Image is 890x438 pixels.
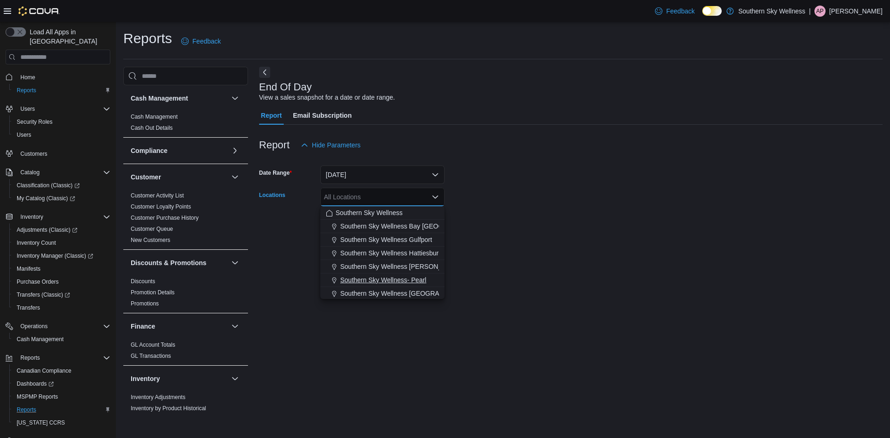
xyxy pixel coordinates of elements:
button: Cash Management [229,93,241,104]
span: Reports [13,404,110,415]
a: Manifests [13,263,44,274]
button: Purchase Orders [9,275,114,288]
span: Inventory [17,211,110,222]
a: Home [17,72,39,83]
span: My Catalog (Classic) [17,195,75,202]
div: Choose from the following options [320,206,445,327]
button: Users [9,128,114,141]
a: Cash Out Details [131,125,173,131]
button: Southern Sky Wellness [PERSON_NAME] [320,260,445,273]
span: Reports [17,87,36,94]
span: Transfers (Classic) [17,291,70,298]
button: Reports [17,352,44,363]
span: Operations [20,323,48,330]
span: Washington CCRS [13,417,110,428]
span: Customers [17,148,110,159]
span: Dashboards [13,378,110,389]
label: Date Range [259,169,292,177]
span: Promotions [131,300,159,307]
button: Compliance [229,145,241,156]
span: Classification (Classic) [13,180,110,191]
span: Reports [17,406,36,413]
button: Southern Sky Wellness- Pearl [320,273,445,287]
span: Email Subscription [293,106,352,125]
span: GL Account Totals [131,341,175,349]
button: Southern Sky Wellness Bay [GEOGRAPHIC_DATA][PERSON_NAME] [320,220,445,233]
a: Cash Management [131,114,178,120]
button: Manifests [9,262,114,275]
button: Inventory [2,210,114,223]
span: Dashboards [17,380,54,387]
span: Report [261,106,282,125]
span: Users [17,103,110,114]
button: Reports [9,84,114,97]
span: Southern Sky Wellness [GEOGRAPHIC_DATA] [340,289,477,298]
button: Operations [2,320,114,333]
button: Discounts & Promotions [229,257,241,268]
a: Discounts [131,278,155,285]
span: Southern Sky Wellness Gulfport [340,235,432,244]
h3: Finance [131,322,155,331]
span: Adjustments (Classic) [13,224,110,235]
button: Home [2,70,114,83]
a: Security Roles [13,116,56,127]
span: Home [17,71,110,83]
button: Next [259,67,270,78]
button: Canadian Compliance [9,364,114,377]
div: Finance [123,339,248,365]
button: Discounts & Promotions [131,258,228,267]
span: Purchase Orders [13,276,110,287]
span: [US_STATE] CCRS [17,419,65,426]
span: Reports [20,354,40,362]
span: AP [816,6,824,17]
span: Southern Sky Wellness [336,208,402,217]
span: Users [13,129,110,140]
span: Feedback [666,6,694,16]
a: Transfers (Classic) [9,288,114,301]
button: Close list of options [432,193,439,201]
a: Customer Queue [131,226,173,232]
button: Cash Management [9,333,114,346]
button: Reports [2,351,114,364]
a: Feedback [178,32,224,51]
h3: Cash Management [131,94,188,103]
img: Cova [19,6,60,16]
button: Finance [131,322,228,331]
span: Cash Management [17,336,64,343]
button: Southern Sky Wellness Gulfport [320,233,445,247]
span: Catalog [17,167,110,178]
button: Southern Sky Wellness [320,206,445,220]
span: Inventory Manager (Classic) [13,250,110,261]
span: New Customers [131,236,170,244]
a: Customers [17,148,51,159]
a: Inventory by Product Historical [131,405,206,412]
h3: End Of Day [259,82,312,93]
span: Adjustments (Classic) [17,226,77,234]
p: | [809,6,811,17]
button: Reports [9,403,114,416]
a: New Customers [131,237,170,243]
span: Inventory [20,213,43,221]
span: Canadian Compliance [17,367,71,375]
span: MSPMP Reports [17,393,58,400]
h3: Inventory [131,374,160,383]
span: Cash Out Details [131,124,173,132]
p: [PERSON_NAME] [829,6,883,17]
span: Canadian Compliance [13,365,110,376]
span: Customers [20,150,47,158]
a: Reports [13,404,40,415]
div: View a sales snapshot for a date or date range. [259,93,395,102]
h3: Compliance [131,146,167,155]
span: Customer Loyalty Points [131,203,191,210]
button: Southern Sky Wellness Hattiesburg [320,247,445,260]
a: Transfers [13,302,44,313]
a: Customer Activity List [131,192,184,199]
span: Security Roles [17,118,52,126]
span: Inventory Manager (Classic) [17,252,93,260]
h1: Reports [123,29,172,48]
div: Cash Management [123,111,248,137]
button: Users [17,103,38,114]
a: My Catalog (Classic) [13,193,79,204]
button: Inventory [17,211,47,222]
